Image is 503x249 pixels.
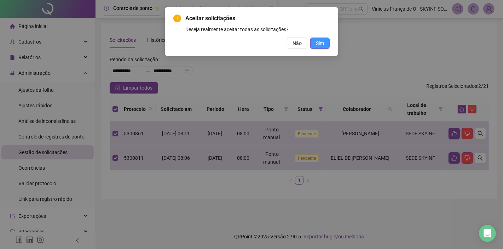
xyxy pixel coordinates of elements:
[185,14,330,23] span: Aceitar solicitações
[310,38,330,49] button: Sim
[185,26,330,33] div: Deseja realmente aceitar todas as solicitações?
[293,39,302,47] span: Não
[479,225,496,242] div: Open Intercom Messenger
[316,39,324,47] span: Sim
[287,38,307,49] button: Não
[173,15,181,22] span: exclamation-circle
